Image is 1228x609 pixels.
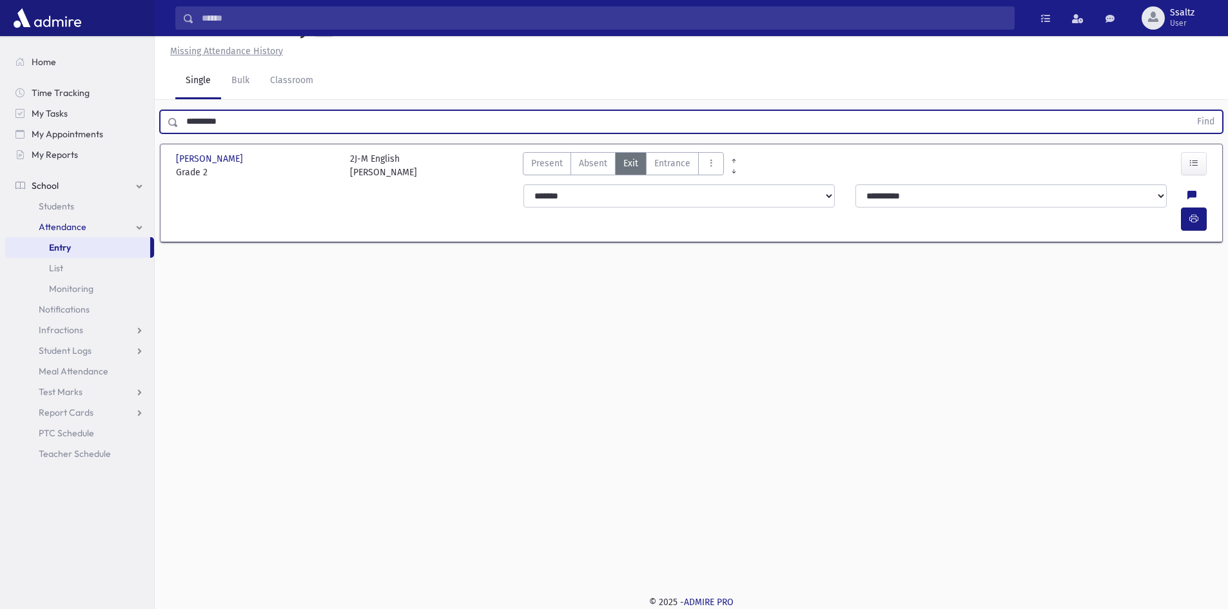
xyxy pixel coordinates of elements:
a: Time Tracking [5,82,154,103]
span: Report Cards [39,407,93,418]
a: Bulk [221,63,260,99]
a: Classroom [260,63,324,99]
span: My Tasks [32,108,68,119]
span: Test Marks [39,386,83,398]
span: PTC Schedule [39,427,94,439]
button: Find [1189,111,1222,133]
span: Present [531,157,563,170]
span: Absent [579,157,607,170]
span: Infractions [39,324,83,336]
a: School [5,175,154,196]
img: AdmirePro [10,5,84,31]
span: Attendance [39,221,86,233]
a: Notifications [5,299,154,320]
div: 2J-M English [PERSON_NAME] [350,152,417,179]
a: Teacher Schedule [5,443,154,464]
a: Attendance [5,217,154,237]
span: Student Logs [39,345,92,356]
span: My Appointments [32,128,103,140]
span: Grade 2 [176,166,337,179]
a: Student Logs [5,340,154,361]
div: AttTypes [523,152,724,179]
a: Report Cards [5,402,154,423]
a: Home [5,52,154,72]
a: My Tasks [5,103,154,124]
span: Ssaltz [1170,8,1194,18]
span: Monitoring [49,283,93,295]
span: Meal Attendance [39,365,108,377]
div: © 2025 - [175,595,1207,609]
a: Missing Attendance History [165,46,283,57]
span: Notifications [39,304,90,315]
a: Meal Attendance [5,361,154,382]
span: Entry [49,242,71,253]
span: User [1170,18,1194,28]
span: Exit [623,157,638,170]
a: Monitoring [5,278,154,299]
span: Time Tracking [32,87,90,99]
span: School [32,180,59,191]
span: Teacher Schedule [39,448,111,459]
a: Test Marks [5,382,154,402]
a: List [5,258,154,278]
a: My Reports [5,144,154,165]
a: Students [5,196,154,217]
input: Search [194,6,1014,30]
a: My Appointments [5,124,154,144]
span: My Reports [32,149,78,160]
a: Infractions [5,320,154,340]
span: [PERSON_NAME] [176,152,246,166]
span: List [49,262,63,274]
span: Entrance [654,157,690,170]
a: PTC Schedule [5,423,154,443]
u: Missing Attendance History [170,46,283,57]
a: Single [175,63,221,99]
span: Home [32,56,56,68]
span: Students [39,200,74,212]
a: Entry [5,237,150,258]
